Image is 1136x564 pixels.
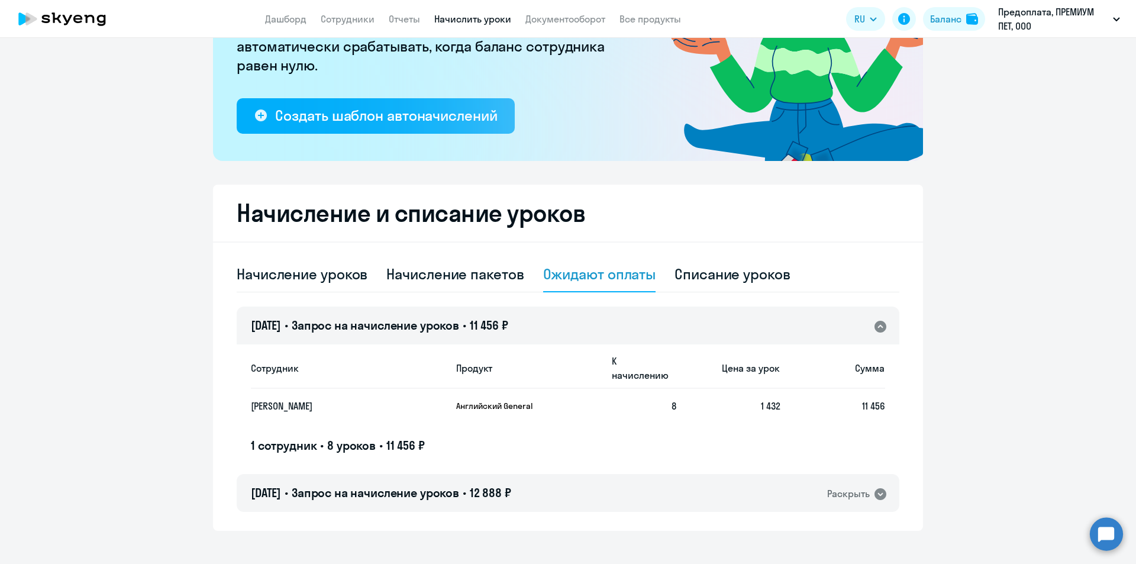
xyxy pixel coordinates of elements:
[251,318,281,333] span: [DATE]
[386,438,425,453] span: 11 456 ₽
[265,13,306,25] a: Дашборд
[285,318,288,333] span: •
[251,399,424,412] p: [PERSON_NAME]
[676,347,781,389] th: Цена за урок
[237,98,515,134] button: Создать шаблон автоначислений
[854,12,865,26] span: RU
[251,485,281,500] span: [DATE]
[992,5,1126,33] button: Предоплата, ПРЕМИУМ ПЕТ, ООО
[292,318,459,333] span: Запрос на начисление уроков
[525,13,605,25] a: Документооборот
[619,13,681,25] a: Все продукты
[862,400,885,412] span: 11 456
[237,199,899,227] h2: Начисление и списание уроков
[434,13,511,25] a: Начислить уроки
[379,438,383,453] span: •
[672,400,676,412] span: 8
[543,265,656,283] div: Ожидают оплаты
[463,485,466,500] span: •
[827,486,870,501] div: Раскрыть
[761,400,780,412] span: 1 432
[285,485,288,500] span: •
[456,401,545,411] p: Английский General
[447,347,602,389] th: Продукт
[846,7,885,31] button: RU
[251,347,447,389] th: Сотрудник
[674,265,790,283] div: Списание уроков
[780,347,885,389] th: Сумма
[389,13,420,25] a: Отчеты
[463,318,466,333] span: •
[237,265,367,283] div: Начисление уроков
[470,318,508,333] span: 11 456 ₽
[320,438,324,453] span: •
[602,347,676,389] th: К начислению
[998,5,1108,33] p: Предоплата, ПРЕМИУМ ПЕТ, ООО
[386,265,524,283] div: Начисление пакетов
[470,485,511,500] span: 12 888 ₽
[292,485,459,500] span: Запрос на начисление уроков
[275,106,497,125] div: Создать шаблон автоначислений
[930,12,961,26] div: Баланс
[923,7,985,31] button: Балансbalance
[327,438,376,453] span: 8 уроков
[251,438,317,453] span: 1 сотрудник
[321,13,375,25] a: Сотрудники
[966,13,978,25] img: balance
